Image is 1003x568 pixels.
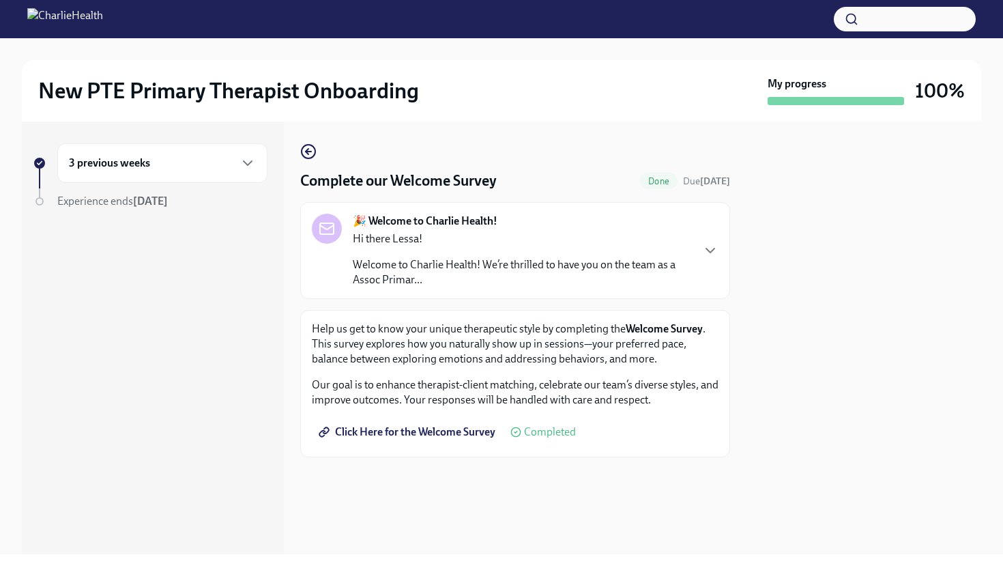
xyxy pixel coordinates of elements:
[640,176,678,186] span: Done
[915,79,965,103] h3: 100%
[353,257,691,287] p: Welcome to Charlie Health! We’re thrilled to have you on the team as a Assoc Primar...
[524,427,576,438] span: Completed
[683,175,730,187] span: Due
[300,171,497,191] h4: Complete our Welcome Survey
[57,143,267,183] div: 3 previous weeks
[626,322,703,335] strong: Welcome Survey
[321,425,495,439] span: Click Here for the Welcome Survey
[38,77,419,104] h2: New PTE Primary Therapist Onboarding
[57,195,168,208] span: Experience ends
[768,76,826,91] strong: My progress
[700,175,730,187] strong: [DATE]
[312,322,718,367] p: Help us get to know your unique therapeutic style by completing the . This survey explores how yo...
[312,378,718,408] p: Our goal is to enhance therapist-client matching, celebrate our team’s diverse styles, and improv...
[683,175,730,188] span: August 27th, 2025 09:00
[353,214,497,229] strong: 🎉 Welcome to Charlie Health!
[353,231,691,246] p: Hi there Lessa!
[69,156,150,171] h6: 3 previous weeks
[312,418,505,446] a: Click Here for the Welcome Survey
[27,8,103,30] img: CharlieHealth
[133,195,168,208] strong: [DATE]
